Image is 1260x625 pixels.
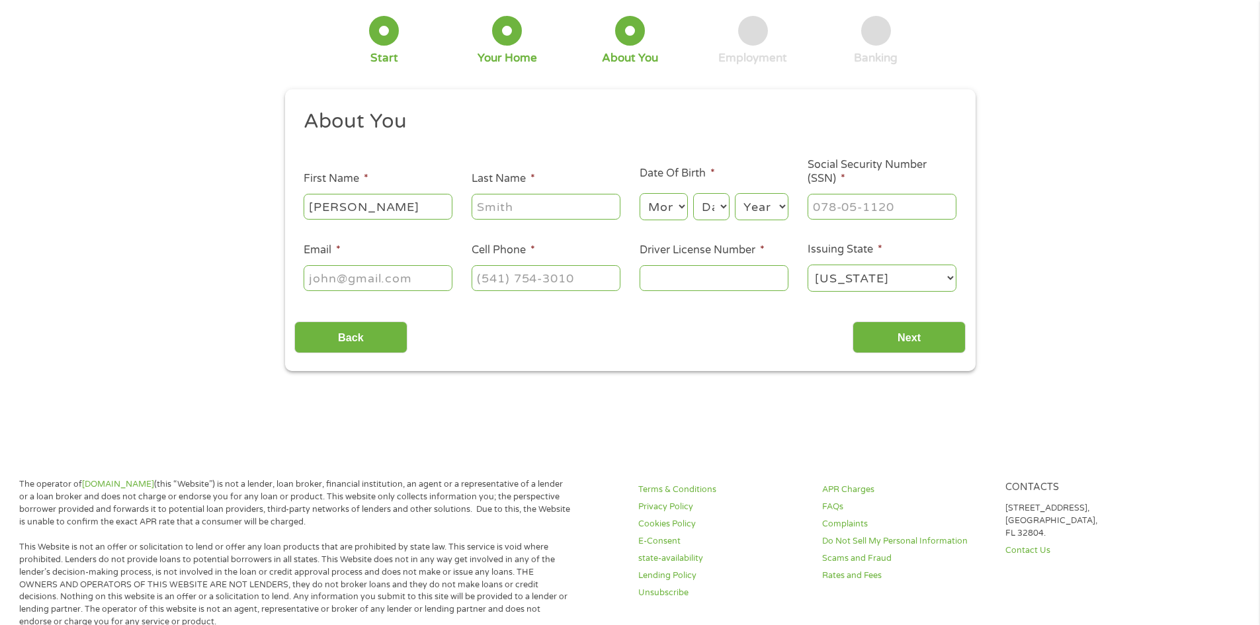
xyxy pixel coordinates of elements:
[304,108,946,135] h2: About You
[638,587,806,599] a: Unsubscribe
[82,479,154,489] a: [DOMAIN_NAME]
[304,194,452,219] input: John
[822,501,990,513] a: FAQs
[822,483,990,496] a: APR Charges
[640,243,765,257] label: Driver License Number
[602,51,658,65] div: About You
[822,535,990,548] a: Do Not Sell My Personal Information
[808,243,882,257] label: Issuing State
[304,243,341,257] label: Email
[718,51,787,65] div: Employment
[472,194,620,219] input: Smith
[294,321,407,354] input: Back
[638,501,806,513] a: Privacy Policy
[370,51,398,65] div: Start
[808,194,956,219] input: 078-05-1120
[478,51,537,65] div: Your Home
[854,51,898,65] div: Banking
[1005,502,1173,540] p: [STREET_ADDRESS], [GEOGRAPHIC_DATA], FL 32804.
[822,552,990,565] a: Scams and Fraud
[1005,544,1173,557] a: Contact Us
[472,172,535,186] label: Last Name
[822,569,990,582] a: Rates and Fees
[304,265,452,290] input: john@gmail.com
[638,535,806,548] a: E-Consent
[638,552,806,565] a: state-availability
[638,483,806,496] a: Terms & Conditions
[472,243,535,257] label: Cell Phone
[640,167,715,181] label: Date Of Birth
[1005,481,1173,494] h4: Contacts
[808,158,956,186] label: Social Security Number (SSN)
[638,518,806,530] a: Cookies Policy
[853,321,966,354] input: Next
[19,478,571,528] p: The operator of (this “Website”) is not a lender, loan broker, financial institution, an agent or...
[638,569,806,582] a: Lending Policy
[822,518,990,530] a: Complaints
[304,172,368,186] label: First Name
[472,265,620,290] input: (541) 754-3010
